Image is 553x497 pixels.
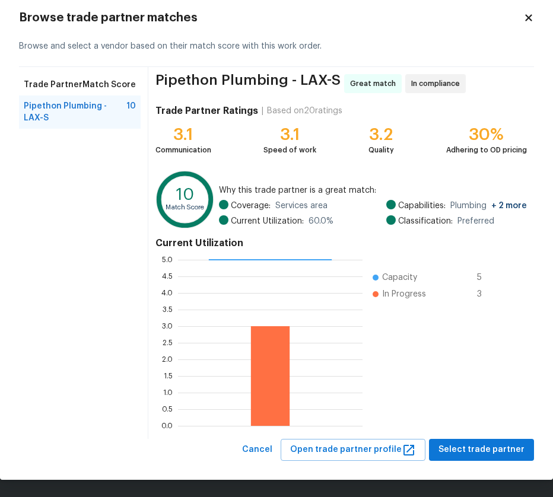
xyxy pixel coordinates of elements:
[267,105,342,117] div: Based on 20 ratings
[382,272,417,283] span: Capacity
[411,78,465,90] span: In compliance
[162,273,173,280] text: 4.5
[24,79,82,91] span: Trade Partner
[162,406,173,413] text: 0.5
[477,272,496,283] span: 5
[446,129,527,141] div: 30%
[258,105,267,117] div: |
[162,256,173,263] text: 5.0
[290,442,416,457] span: Open trade partner profile
[446,144,527,156] div: Adhering to OD pricing
[231,200,271,212] span: Coverage:
[163,389,173,396] text: 1.0
[231,215,304,227] span: Current Utilization:
[263,144,316,156] div: Speed of work
[368,129,394,141] div: 3.2
[155,105,258,117] h4: Trade Partner Ratings
[164,372,173,380] text: 1.5
[281,439,425,461] button: Open trade partner profile
[155,74,341,93] span: Pipethon Plumbing - LAX-S
[176,186,194,203] text: 10
[477,288,496,300] span: 3
[19,26,534,67] div: Browse and select a vendor based on their match score with this work order.
[155,144,211,156] div: Communication
[163,306,173,313] text: 3.5
[450,200,527,212] span: Plumbing
[161,289,173,297] text: 4.0
[438,442,525,457] span: Select trade partner
[309,215,333,227] span: 60.0 %
[429,439,534,461] button: Select trade partner
[398,200,446,212] span: Capabilities:
[19,12,523,24] h2: Browse trade partner matches
[491,202,527,210] span: + 2 more
[24,100,126,124] span: Pipethon Plumbing - LAX-S
[237,439,277,461] button: Cancel
[275,200,328,212] span: Services area
[126,100,136,124] span: 10
[163,339,173,346] text: 2.5
[398,215,453,227] span: Classification:
[219,184,527,196] span: Why this trade partner is a great match:
[82,79,136,91] span: Match Score
[162,323,173,330] text: 3.0
[263,129,316,141] div: 3.1
[350,78,401,90] span: Great match
[457,215,494,227] span: Preferred
[242,442,272,457] span: Cancel
[155,237,527,249] h4: Current Utilization
[161,422,173,429] text: 0.0
[382,288,426,300] span: In Progress
[368,144,394,156] div: Quality
[155,129,211,141] div: 3.1
[166,204,205,211] text: Match Score
[162,356,173,363] text: 2.0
